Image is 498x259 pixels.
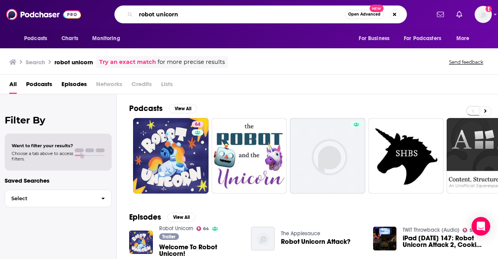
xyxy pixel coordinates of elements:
a: 64 [133,118,209,194]
a: Welcome To Robot Unicorn! [159,244,242,257]
button: Open AdvancedNew [345,10,384,19]
button: open menu [399,31,452,46]
span: Lists [161,78,173,94]
span: More [456,33,470,44]
button: open menu [353,31,399,46]
a: Show notifications dropdown [434,8,447,21]
button: Send feedback [447,59,486,65]
span: For Business [359,33,389,44]
span: For Podcasters [404,33,441,44]
button: open menu [451,31,479,46]
a: Robot Unicorn Attack? [281,238,351,245]
span: Select [5,196,95,201]
a: Podcasts [26,78,52,94]
a: Charts [56,31,83,46]
a: TWiT Throwback (Audio) [403,227,459,233]
span: Monitoring [92,33,120,44]
span: Podcasts [24,33,47,44]
span: Networks [96,78,122,94]
img: Robot Unicorn Attack? [251,227,275,250]
a: 64 [192,121,203,127]
span: 64 [195,121,200,129]
button: Select [5,190,112,207]
button: open menu [19,31,57,46]
svg: Add a profile image [486,6,492,12]
span: Open Advanced [348,12,381,16]
img: iPad Today 147: Robot Unicorn Attack 2, Cooking Basics, Evomail [373,227,397,250]
a: The Applesauce [281,230,320,237]
h3: Search [26,58,45,66]
a: All [9,78,17,94]
span: Logged in as megcassidy [475,6,492,23]
a: Try an exact match [99,58,156,67]
button: Show profile menu [475,6,492,23]
button: open menu [87,31,130,46]
span: Credits [132,78,152,94]
h3: robot unicorn [54,58,93,66]
a: PodcastsView All [129,104,197,113]
a: EpisodesView All [129,212,195,222]
a: Show notifications dropdown [453,8,465,21]
span: Choose a tab above to access filters. [12,151,73,162]
img: Welcome To Robot Unicorn! [129,231,153,254]
button: View All [169,104,197,113]
div: Search podcasts, credits, & more... [114,5,407,23]
span: Want to filter your results? [12,143,73,148]
a: Robot Unicorn [159,225,193,232]
span: iPad [DATE] 147: Robot Unicorn Attack 2, Cooking Basics, Evomail [403,235,486,248]
div: Open Intercom Messenger [472,217,490,236]
a: 52 [463,228,475,233]
p: Saved Searches [5,177,112,184]
span: New [370,5,384,12]
span: Charts [61,33,78,44]
img: User Profile [475,6,492,23]
a: iPad Today 147: Robot Unicorn Attack 2, Cooking Basics, Evomail [403,235,486,248]
span: Trailer [162,234,175,239]
span: 52 [470,229,475,232]
h2: Podcasts [129,104,163,113]
span: for more precise results [158,58,225,67]
a: 64 [196,226,209,231]
span: 64 [203,227,209,231]
h2: Episodes [129,212,161,222]
input: Search podcasts, credits, & more... [136,8,345,21]
img: Podchaser - Follow, Share and Rate Podcasts [6,7,81,22]
h2: Filter By [5,115,112,126]
a: Episodes [61,78,87,94]
button: View All [167,213,195,222]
